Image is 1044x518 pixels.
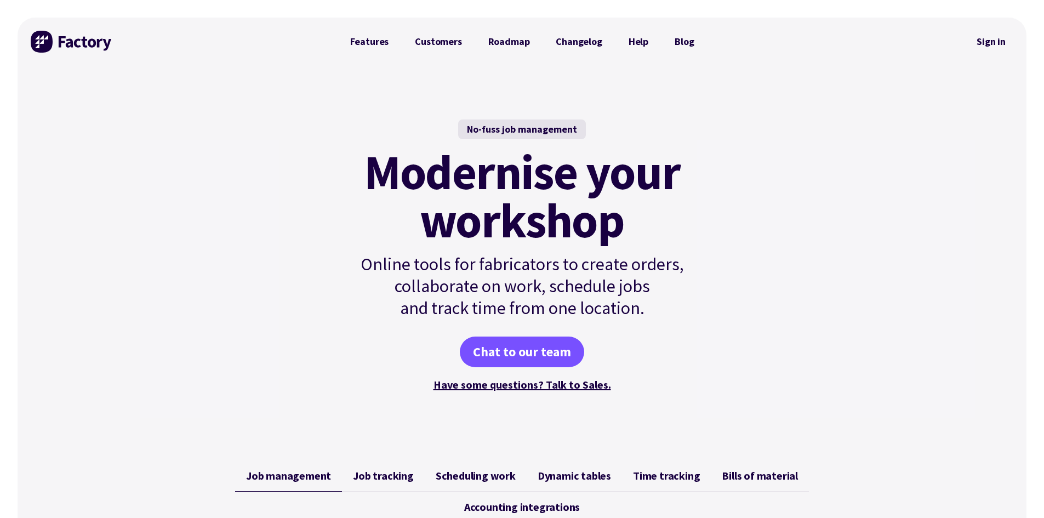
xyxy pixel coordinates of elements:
[436,469,516,482] span: Scheduling work
[337,253,708,319] p: Online tools for fabricators to create orders, collaborate on work, schedule jobs and track time ...
[31,31,113,53] img: Factory
[722,469,798,482] span: Bills of material
[615,31,661,53] a: Help
[661,31,707,53] a: Blog
[337,31,402,53] a: Features
[633,469,700,482] span: Time tracking
[458,119,586,139] div: No-fuss job management
[460,337,584,367] a: Chat to our team
[989,465,1044,518] iframe: Chat Widget
[543,31,615,53] a: Changelog
[464,500,580,514] span: Accounting integrations
[433,378,611,391] a: Have some questions? Talk to Sales.
[364,148,680,244] mark: Modernise your workshop
[538,469,611,482] span: Dynamic tables
[337,31,708,53] nav: Primary Navigation
[969,29,1013,54] a: Sign in
[969,29,1013,54] nav: Secondary Navigation
[246,469,331,482] span: Job management
[475,31,543,53] a: Roadmap
[402,31,475,53] a: Customers
[353,469,414,482] span: Job tracking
